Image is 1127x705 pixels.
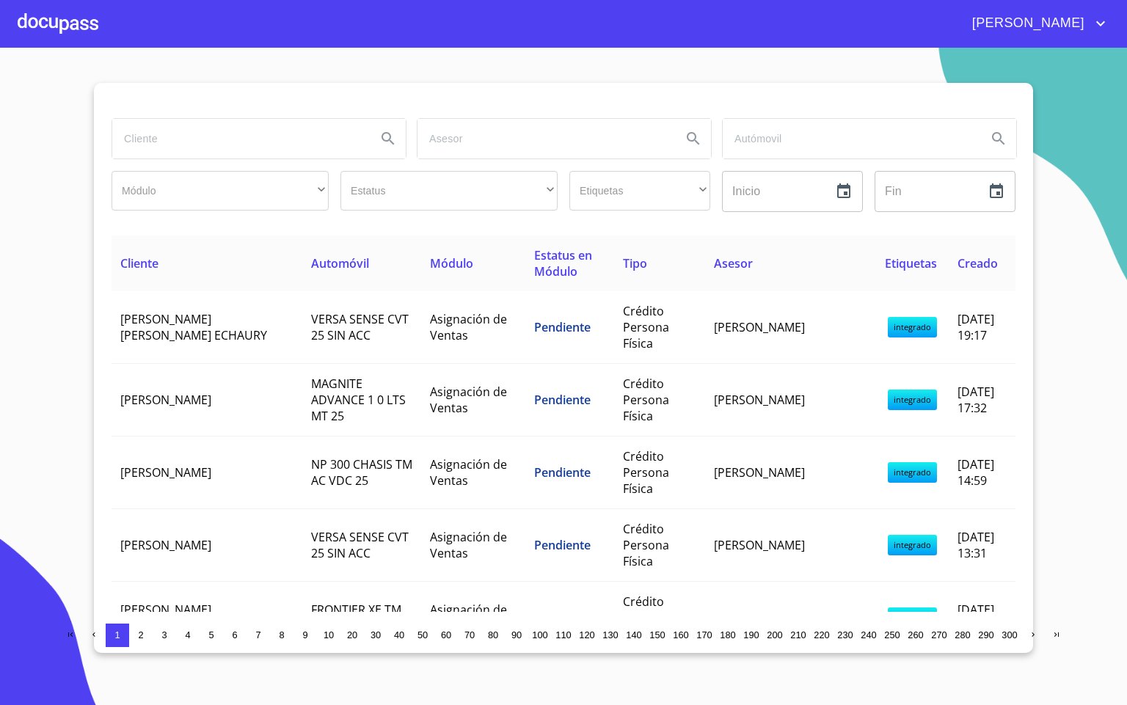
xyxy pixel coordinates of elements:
div: ​ [340,171,558,211]
button: 200 [763,624,787,647]
span: integrado [888,462,937,483]
button: 150 [646,624,669,647]
span: 50 [417,629,428,640]
button: Search [981,121,1016,156]
span: Crédito Persona Física [623,376,669,424]
div: ​ [112,171,329,211]
span: Etiquetas [885,255,937,271]
span: 290 [978,629,993,640]
button: 90 [505,624,528,647]
span: [PERSON_NAME] [120,537,211,553]
span: 200 [767,629,782,640]
span: 40 [394,629,404,640]
span: Creado [958,255,998,271]
span: 240 [861,629,876,640]
button: 210 [787,624,810,647]
span: Crédito Persona Física [623,448,669,497]
span: [PERSON_NAME] [714,319,805,335]
button: 220 [810,624,834,647]
span: FRONTIER XE TM 25 [311,602,401,634]
span: Asesor [714,255,753,271]
button: 9 [293,624,317,647]
span: 8 [279,629,284,640]
button: 2 [129,624,153,647]
span: Asignación de Ventas [430,384,507,416]
span: 10 [324,629,334,640]
span: Pendiente [534,319,591,335]
span: [PERSON_NAME] [120,464,211,481]
span: [DATE] 14:59 [958,456,994,489]
button: 60 [434,624,458,647]
button: 40 [387,624,411,647]
span: 180 [720,629,735,640]
span: 5 [208,629,214,640]
span: [PERSON_NAME] [714,392,805,408]
span: [DATE] 17:32 [958,384,994,416]
span: Automóvil [311,255,369,271]
span: integrado [888,535,937,555]
span: 300 [1002,629,1017,640]
span: 140 [626,629,641,640]
span: 270 [931,629,947,640]
button: account of current user [961,12,1109,35]
span: Crédito Persona Física [623,303,669,351]
span: Asignación de Ventas [430,311,507,343]
span: Crédito Persona Física [623,593,669,642]
span: 70 [464,629,475,640]
button: 270 [927,624,951,647]
span: Tipo [623,255,647,271]
button: 290 [974,624,998,647]
span: [DATE] 19:17 [958,311,994,343]
input: search [112,119,365,158]
span: Asignación de Ventas [430,456,507,489]
span: 190 [743,629,759,640]
button: 20 [340,624,364,647]
button: 180 [716,624,740,647]
span: 3 [161,629,167,640]
span: 4 [185,629,190,640]
span: [PERSON_NAME] [PERSON_NAME] [120,602,211,634]
span: NP 300 CHASIS TM AC VDC 25 [311,456,412,489]
input: search [723,119,975,158]
span: Crédito Persona Física [623,521,669,569]
span: 170 [696,629,712,640]
button: Search [371,121,406,156]
button: 80 [481,624,505,647]
span: 100 [532,629,547,640]
button: 280 [951,624,974,647]
span: [PERSON_NAME] [714,537,805,553]
span: Estatus en Módulo [534,247,592,280]
span: 110 [555,629,571,640]
button: 140 [622,624,646,647]
span: 250 [884,629,900,640]
span: [PERSON_NAME] [120,392,211,408]
button: 70 [458,624,481,647]
span: [PERSON_NAME] [961,12,1092,35]
span: [PERSON_NAME] [714,464,805,481]
button: 7 [247,624,270,647]
span: 230 [837,629,853,640]
div: ​ [569,171,710,211]
span: 60 [441,629,451,640]
span: 80 [488,629,498,640]
span: 9 [302,629,307,640]
span: Pendiente [534,392,591,408]
span: integrado [888,317,937,337]
span: 220 [814,629,829,640]
span: VERSA SENSE CVT 25 SIN ACC [311,529,409,561]
span: 130 [602,629,618,640]
span: Cliente [120,255,158,271]
span: 280 [955,629,970,640]
button: 100 [528,624,552,647]
button: 8 [270,624,293,647]
button: 160 [669,624,693,647]
button: 6 [223,624,247,647]
button: 260 [904,624,927,647]
span: 7 [255,629,260,640]
button: 120 [575,624,599,647]
button: 1 [106,624,129,647]
span: VERSA SENSE CVT 25 SIN ACC [311,311,409,343]
input: search [417,119,670,158]
span: [DATE] 13:31 [958,529,994,561]
span: 20 [347,629,357,640]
